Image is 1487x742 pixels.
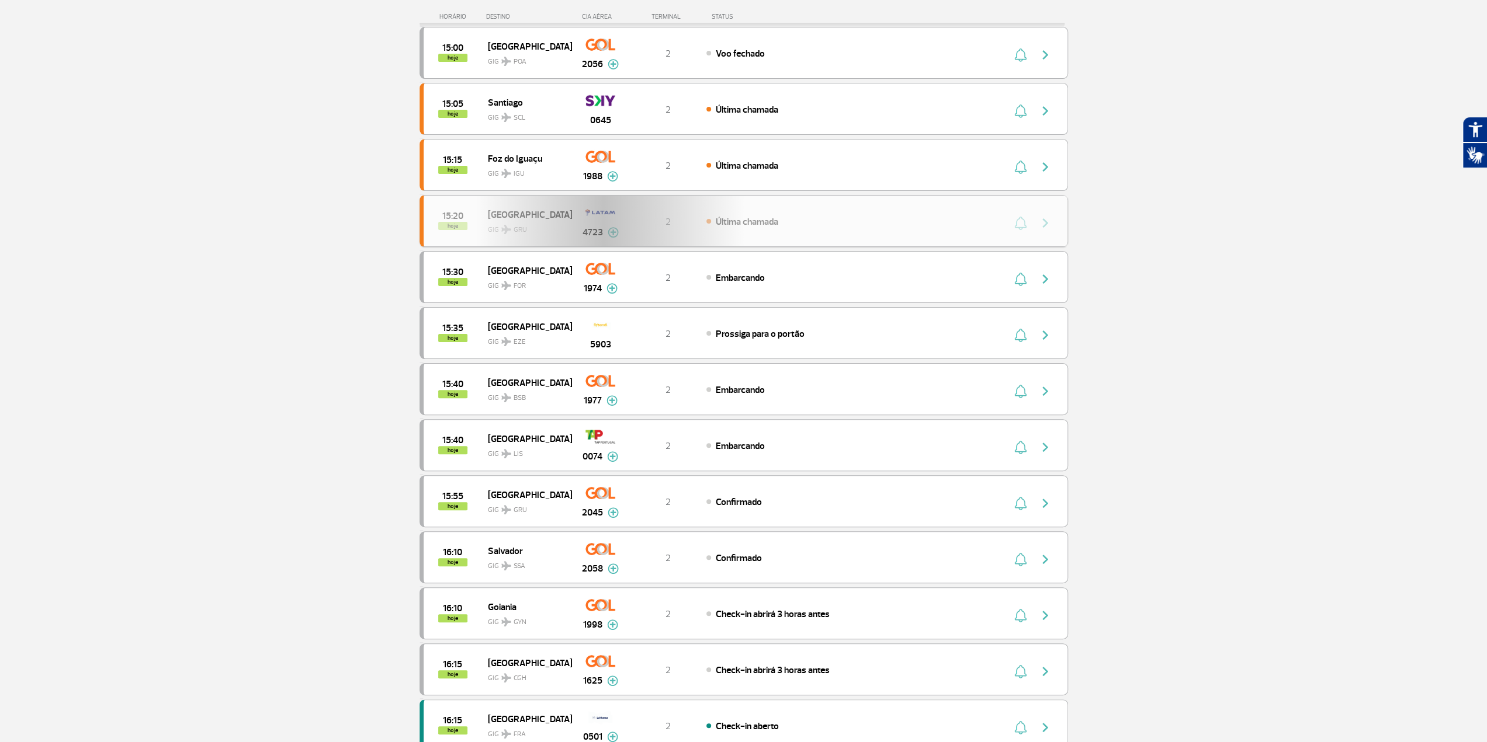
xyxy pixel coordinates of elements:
[443,716,462,724] span: 2025-10-01 16:15:00
[514,393,526,403] span: BSB
[443,604,462,612] span: 2025-10-01 16:10:00
[1462,117,1487,142] button: Abrir recursos assistivos.
[582,57,603,71] span: 2056
[665,440,671,452] span: 2
[442,492,463,500] span: 2025-10-01 15:55:00
[715,48,764,60] span: Voo fechado
[608,507,619,518] img: mais-info-painel-voo.svg
[514,449,523,459] span: LIS
[608,563,619,574] img: mais-info-painel-voo.svg
[715,272,764,284] span: Embarcando
[488,723,563,740] span: GIG
[442,324,463,332] span: 2025-10-01 15:35:00
[501,617,511,626] img: destiny_airplane.svg
[501,505,511,514] img: destiny_airplane.svg
[1014,496,1027,510] img: sino-painel-voo.svg
[1038,552,1052,566] img: seta-direita-painel-voo.svg
[1038,328,1052,342] img: seta-direita-painel-voo.svg
[438,558,467,566] span: hoje
[442,100,463,108] span: 2025-10-01 15:05:00
[438,726,467,734] span: hoje
[488,386,563,403] span: GIG
[665,384,671,396] span: 2
[501,113,511,122] img: destiny_airplane.svg
[715,720,778,732] span: Check-in aberto
[488,39,563,54] span: [GEOGRAPHIC_DATA]
[442,268,463,276] span: 2025-10-01 15:30:00
[1014,272,1027,286] img: sino-painel-voo.svg
[501,169,511,178] img: destiny_airplane.svg
[665,48,671,60] span: 2
[607,619,618,630] img: mais-info-painel-voo.svg
[514,561,525,572] span: SSA
[488,667,563,684] span: GIG
[590,113,611,127] span: 0645
[442,436,463,444] span: 2025-10-01 15:40:00
[514,729,526,740] span: FRA
[715,160,778,172] span: Última chamada
[582,562,603,576] span: 2058
[438,670,467,678] span: hoje
[501,393,511,402] img: destiny_airplane.svg
[1038,272,1052,286] img: seta-direita-painel-voo.svg
[501,57,511,66] img: destiny_airplane.svg
[715,496,761,508] span: Confirmado
[438,390,467,398] span: hoje
[488,487,563,502] span: [GEOGRAPHIC_DATA]
[1038,104,1052,118] img: seta-direita-painel-voo.svg
[443,156,462,164] span: 2025-10-01 15:15:00
[514,281,526,291] span: FOR
[443,660,462,668] span: 2025-10-01 16:15:00
[665,552,671,564] span: 2
[442,380,463,388] span: 2025-10-01 15:40:00
[583,618,602,632] span: 1998
[606,283,618,294] img: mais-info-painel-voo.svg
[607,675,618,686] img: mais-info-painel-voo.svg
[488,555,563,572] span: GIG
[1038,608,1052,622] img: seta-direita-painel-voo.svg
[488,263,563,278] span: [GEOGRAPHIC_DATA]
[665,608,671,620] span: 2
[665,104,671,116] span: 2
[665,328,671,340] span: 2
[665,664,671,676] span: 2
[607,171,618,182] img: mais-info-painel-voo.svg
[1038,440,1052,454] img: seta-direita-painel-voo.svg
[488,319,563,334] span: [GEOGRAPHIC_DATA]
[486,13,571,20] div: DESTINO
[488,443,563,459] span: GIG
[630,13,706,20] div: TERMINAL
[488,499,563,515] span: GIG
[1038,664,1052,678] img: seta-direita-painel-voo.svg
[488,50,563,67] span: GIG
[706,13,801,20] div: STATUS
[488,106,563,123] span: GIG
[590,337,611,351] span: 5903
[501,281,511,290] img: destiny_airplane.svg
[584,393,602,407] span: 1977
[488,375,563,390] span: [GEOGRAPHIC_DATA]
[488,95,563,110] span: Santiago
[501,673,511,682] img: destiny_airplane.svg
[488,655,563,670] span: [GEOGRAPHIC_DATA]
[514,617,526,628] span: GYN
[438,54,467,62] span: hoje
[1038,496,1052,510] img: seta-direita-painel-voo.svg
[1014,720,1027,734] img: sino-painel-voo.svg
[607,451,618,462] img: mais-info-painel-voo.svg
[1014,608,1027,622] img: sino-painel-voo.svg
[501,729,511,738] img: destiny_airplane.svg
[501,337,511,346] img: destiny_airplane.svg
[665,272,671,284] span: 2
[1014,440,1027,454] img: sino-painel-voo.svg
[438,110,467,118] span: hoje
[514,673,526,684] span: CGH
[1014,552,1027,566] img: sino-painel-voo.svg
[488,330,563,347] span: GIG
[582,506,603,520] span: 2045
[488,543,563,558] span: Salvador
[665,160,671,172] span: 2
[1462,142,1487,168] button: Abrir tradutor de língua de sinais.
[438,278,467,286] span: hoje
[571,13,630,20] div: CIA AÉREA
